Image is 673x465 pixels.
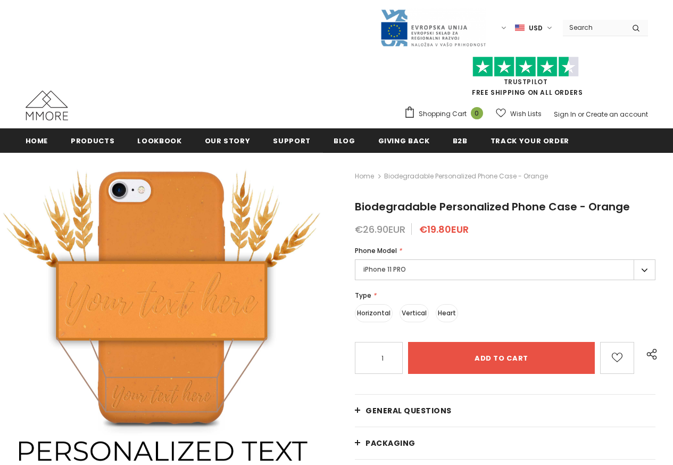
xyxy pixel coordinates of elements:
[515,23,525,32] img: USD
[355,291,371,300] span: Type
[384,170,548,183] span: Biodegradable Personalized Phone Case - Orange
[400,304,429,322] label: Vertical
[273,128,311,152] a: support
[408,342,595,374] input: Add to cart
[378,128,430,152] a: Giving back
[205,128,251,152] a: Our Story
[496,104,542,123] a: Wish Lists
[419,223,469,236] span: €19.80EUR
[71,136,114,146] span: Products
[355,199,630,214] span: Biodegradable Personalized Phone Case - Orange
[491,136,569,146] span: Track your order
[404,106,488,122] a: Shopping Cart 0
[404,61,648,97] span: FREE SHIPPING ON ALL ORDERS
[419,109,467,119] span: Shopping Cart
[504,77,548,86] a: Trustpilot
[71,128,114,152] a: Products
[472,56,579,77] img: Trust Pilot Stars
[554,110,576,119] a: Sign In
[510,109,542,119] span: Wish Lists
[334,136,355,146] span: Blog
[355,427,655,459] a: PACKAGING
[380,9,486,47] img: Javni Razpis
[378,136,430,146] span: Giving back
[355,259,655,280] label: iPhone 11 PRO
[137,128,181,152] a: Lookbook
[205,136,251,146] span: Our Story
[578,110,584,119] span: or
[471,107,483,119] span: 0
[491,128,569,152] a: Track your order
[26,128,48,152] a: Home
[563,20,624,35] input: Search Site
[453,136,468,146] span: B2B
[365,405,452,416] span: General Questions
[355,395,655,427] a: General Questions
[586,110,648,119] a: Create an account
[26,91,68,120] img: MMORE Cases
[137,136,181,146] span: Lookbook
[365,438,416,448] span: PACKAGING
[355,223,405,236] span: €26.90EUR
[529,23,543,34] span: USD
[453,128,468,152] a: B2B
[355,304,393,322] label: Horizontal
[334,128,355,152] a: Blog
[355,170,374,183] a: Home
[436,304,458,322] label: Heart
[26,136,48,146] span: Home
[273,136,311,146] span: support
[355,246,397,255] span: Phone Model
[380,23,486,32] a: Javni Razpis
